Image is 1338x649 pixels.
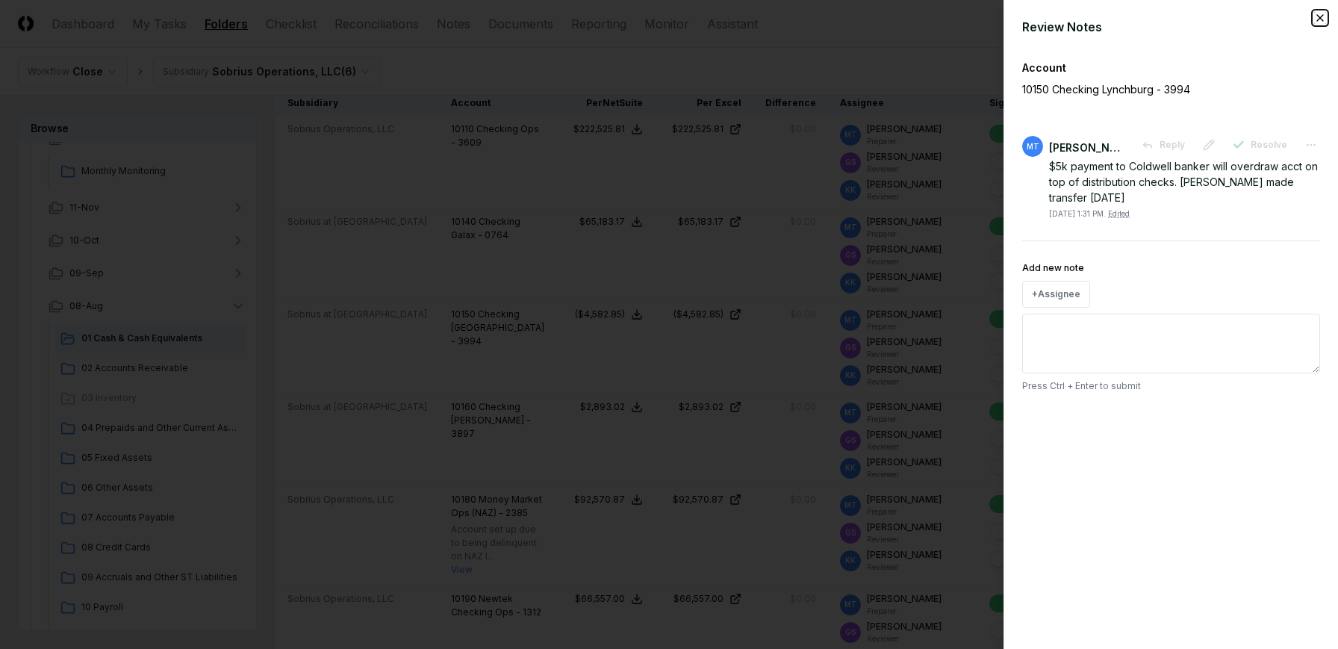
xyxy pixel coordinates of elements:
[1049,140,1124,155] div: [PERSON_NAME]
[1022,60,1320,75] div: Account
[1133,131,1194,158] button: Reply
[1049,158,1320,205] div: $5k payment to Coldwell banker will overdraw acct on top of distribution checks. [PERSON_NAME] ma...
[1108,209,1130,218] span: Edited
[1022,262,1084,273] label: Add new note
[1022,281,1090,308] button: +Assignee
[1027,141,1039,152] span: MT
[1224,131,1296,158] button: Resolve
[1022,379,1320,393] p: Press Ctrl + Enter to submit
[1022,81,1269,97] p: 10150 Checking Lynchburg - 3994
[1251,138,1287,152] span: Resolve
[1049,208,1130,220] div: [DATE] 1:31 PM .
[1022,18,1320,36] div: Review Notes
